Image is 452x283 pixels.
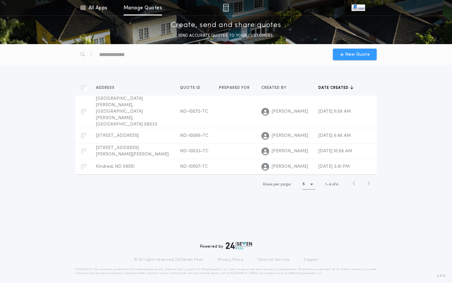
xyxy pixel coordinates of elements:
[332,182,338,187] span: of 4
[272,133,308,139] span: [PERSON_NAME]
[272,108,308,115] span: [PERSON_NAME]
[226,242,252,250] img: logo
[303,179,315,190] button: 5
[261,85,288,90] span: Created by
[318,133,351,138] span: [DATE] 6:46 AM
[75,268,377,275] p: DISCLAIMER: This estimate is provided for informational purposes only. 24|Seven Fees, a product o...
[180,133,209,138] span: ND-10066-TC
[272,164,308,170] span: [PERSON_NAME]
[180,85,202,90] span: Quote ID
[96,164,135,169] span: Kindred, ND 58051
[178,33,274,39] p: SEND ACCURATE QUOTES TO YOUR CUSTOMERS.
[437,273,446,279] span: 3.8.0
[96,85,116,90] span: Address
[263,183,292,186] span: Rows per page:
[352,5,365,11] img: vs-icon
[333,49,377,60] button: New Quote
[304,257,318,262] a: Support
[318,85,353,91] button: Date created
[318,109,351,114] span: [DATE] 11:58 AM
[272,148,308,155] span: [PERSON_NAME]
[180,149,209,154] span: ND-10033-TC
[96,133,139,138] span: [STREET_ADDRESS]
[134,257,203,262] p: © All rights reserved. 24|Seven Fees
[171,20,281,31] p: Create, send and share quotes
[200,242,252,250] div: Powered by
[303,181,305,187] h1: 5
[257,257,289,262] a: Terms of Service
[227,272,259,275] a: [URL][DOMAIN_NAME]
[325,183,326,186] span: 1
[218,257,243,262] a: Privacy Policy
[180,85,205,91] button: Quote ID
[261,85,291,91] button: Created by
[180,109,208,114] span: ND-10072-TC
[180,164,208,169] span: ND-10007-TC
[329,183,331,186] span: 4
[318,164,350,169] span: [DATE] 3:41 PM
[345,51,370,58] span: New Quote
[318,85,350,90] span: Date created
[219,85,251,90] span: Prepared for
[96,96,157,127] span: [GEOGRAPHIC_DATA][PERSON_NAME], [GEOGRAPHIC_DATA][PERSON_NAME], [GEOGRAPHIC_DATA] 58033
[318,149,352,154] span: [DATE] 10:58 AM
[223,4,229,12] img: img
[96,146,169,157] span: [STREET_ADDRESS][PERSON_NAME][PERSON_NAME]
[96,85,119,91] button: Address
